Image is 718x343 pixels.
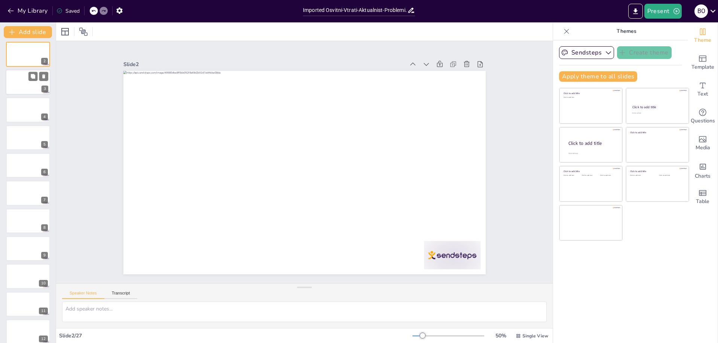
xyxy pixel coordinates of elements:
[630,175,654,177] div: Click to add text
[28,72,37,81] button: Duplicate Slide
[600,175,617,177] div: Click to add text
[6,209,50,233] div: 8
[568,153,616,155] div: Click to add body
[688,76,718,103] div: Add text boxes
[104,291,138,299] button: Transcript
[688,49,718,76] div: Add ready made slides
[6,125,50,150] div: 5
[696,144,710,152] span: Media
[39,336,48,342] div: 12
[6,292,50,317] div: 11
[59,332,412,339] div: Slide 2 / 27
[632,105,682,109] div: Click to add title
[6,236,50,261] div: 9
[41,252,48,259] div: 9
[522,333,548,339] span: Single View
[6,5,51,17] button: My Library
[688,184,718,211] div: Add a table
[6,153,50,178] div: 6
[582,175,599,177] div: Click to add text
[6,264,50,289] div: 10
[39,308,48,314] div: 11
[697,90,708,98] span: Text
[694,4,708,18] div: В О
[688,22,718,49] div: Change the overall theme
[41,58,48,65] div: 2
[41,113,48,120] div: 4
[564,92,617,95] div: Click to add title
[6,69,50,95] div: 3
[688,103,718,130] div: Get real-time input from your audience
[42,85,48,92] div: 3
[688,157,718,184] div: Add charts and graphs
[41,169,48,175] div: 6
[696,197,709,206] span: Table
[617,46,672,59] button: Create theme
[559,46,614,59] button: Sendsteps
[6,42,50,66] div: 2
[492,332,510,339] div: 50 %
[303,5,407,16] input: Insert title
[568,140,616,147] div: Click to add title
[632,112,682,114] div: Click to add text
[41,197,48,203] div: 7
[688,130,718,157] div: Add images, graphics, shapes or video
[694,36,711,44] span: Theme
[691,63,714,71] span: Template
[41,141,48,148] div: 5
[6,97,50,122] div: 4
[39,72,48,81] button: Delete Slide
[644,4,682,19] button: Present
[628,4,643,19] button: Export to PowerPoint
[123,61,405,68] div: Slide 2
[62,291,104,299] button: Speaker Notes
[56,7,80,15] div: Saved
[559,71,637,82] button: Apply theme to all slides
[695,172,711,180] span: Charts
[564,175,580,177] div: Click to add text
[694,4,708,19] button: В О
[691,117,715,125] span: Questions
[59,26,71,38] div: Layout
[573,22,680,40] p: Themes
[564,170,617,173] div: Click to add title
[41,224,48,231] div: 8
[659,175,683,177] div: Click to add text
[630,131,684,134] div: Click to add title
[4,26,52,38] button: Add slide
[39,280,48,287] div: 10
[6,181,50,205] div: 7
[79,27,88,36] span: Position
[630,170,684,173] div: Click to add title
[564,97,617,99] div: Click to add text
